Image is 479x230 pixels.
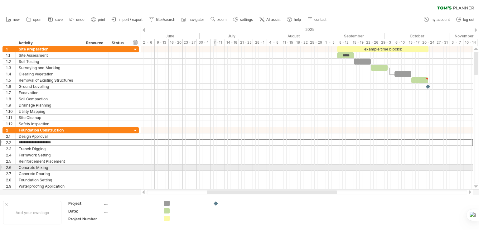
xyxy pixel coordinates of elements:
span: my account [431,17,450,22]
div: 8 - 12 [337,39,351,46]
div: Design Approval [19,133,80,139]
a: navigator [180,16,206,24]
a: help [285,16,303,24]
div: 20 - 24 [421,39,435,46]
div: 9 - 13 [155,39,169,46]
div: Soil Compaction [19,96,80,102]
div: 2.3 [6,146,15,152]
div: 29 - 3 [379,39,393,46]
div: 1 - 5 [323,39,337,46]
div: Concrete Pouring [19,171,80,177]
div: 1.10 [6,108,15,114]
div: Resource [86,40,105,46]
span: AI assist [266,17,280,22]
div: June 2025 [141,33,200,39]
a: undo [68,16,86,24]
div: Concrete Mixing [19,165,80,170]
span: import / export [119,17,143,22]
div: Excavation [19,90,80,96]
a: settings [232,16,255,24]
div: Clearing Vegetation [19,71,80,77]
div: 23 - 27 [183,39,197,46]
div: 4 - 8 [267,39,281,46]
div: July 2025 [200,33,264,39]
div: 18 - 22 [295,39,309,46]
div: 1.5 [6,77,15,83]
span: undo [76,17,85,22]
span: contact [314,17,327,22]
div: 1.8 [6,96,15,102]
div: Utility Mapping [19,108,80,114]
div: .... [104,201,156,206]
div: 2 - 6 [141,39,155,46]
div: Waterproofing Application [19,183,80,189]
div: 1.2 [6,59,15,65]
div: 27 - 31 [435,39,449,46]
div: 11 - 15 [281,39,295,46]
div: Soil Testing [19,59,80,65]
div: August 2025 [264,33,323,39]
div: 1.11 [6,115,15,121]
a: contact [306,16,328,24]
span: zoom [217,17,226,22]
div: Removal of Existing Structures [19,77,80,83]
div: 28 - 1 [253,39,267,46]
div: Activity [18,40,80,46]
div: example time blocks: [337,46,428,52]
a: save [46,16,65,24]
div: 13 - 17 [407,39,421,46]
span: settings [240,17,253,22]
div: 2.8 [6,177,15,183]
div: 2.7 [6,171,15,177]
div: 2.6 [6,165,15,170]
div: Status [112,40,125,46]
div: 2.4 [6,152,15,158]
div: Add your own logo [3,201,61,224]
a: print [90,16,107,24]
span: log out [463,17,474,22]
div: 1.12 [6,121,15,127]
div: Site Preparation [19,46,80,52]
div: 1.3 [6,65,15,71]
div: September 2025 [323,33,385,39]
div: 30 - 4 [197,39,211,46]
div: 1 [6,46,15,52]
div: 2.2 [6,140,15,146]
span: print [98,17,105,22]
span: new [13,17,20,22]
div: Site Assessment [19,52,80,58]
div: 16 - 20 [169,39,183,46]
div: 21 - 25 [239,39,253,46]
a: filter/search [148,16,177,24]
div: 2 [6,127,15,133]
div: .... [104,208,156,214]
div: 2.1 [6,133,15,139]
div: 1.4 [6,71,15,77]
a: new [4,16,22,24]
div: 2.9 [6,183,15,189]
div: October 2025 [385,33,449,39]
span: filter/search [156,17,175,22]
div: Safety Inspection [19,121,80,127]
a: open [25,16,43,24]
div: 10 - 14 [463,39,477,46]
div: Site Cleanup [19,115,80,121]
div: .... [104,216,156,222]
div: Project: [68,201,103,206]
div: Surveying and Marking [19,65,80,71]
span: navigator [189,17,204,22]
div: 14 - 18 [225,39,239,46]
a: zoom [209,16,228,24]
div: 1.1 [6,52,15,58]
div: 6 - 10 [393,39,407,46]
div: 1.6 [6,84,15,89]
div: Ground Levelling [19,84,80,89]
div: 15 - 19 [351,39,365,46]
div: Reinforcement Placement [19,158,80,164]
div: 25 - 29 [309,39,323,46]
div: Drainage Planning [19,102,80,108]
a: log out [455,16,476,24]
div: Date: [68,208,103,214]
div: 2.5 [6,158,15,164]
a: AI assist [258,16,282,24]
